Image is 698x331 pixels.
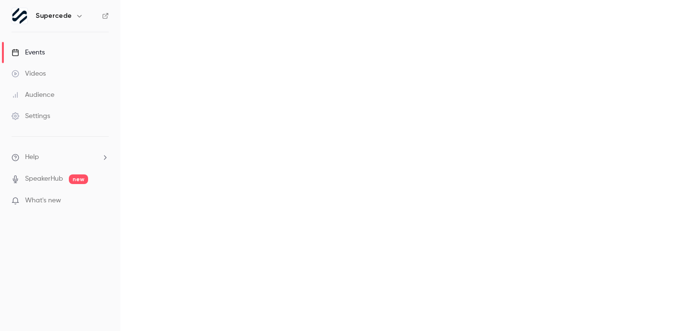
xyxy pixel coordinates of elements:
span: Help [25,152,39,162]
span: What's new [25,196,61,206]
a: SpeakerHub [25,174,63,184]
div: Audience [12,90,54,100]
div: Settings [12,111,50,121]
img: Supercede [12,8,27,24]
div: Videos [12,69,46,79]
span: new [69,174,88,184]
h6: Supercede [36,11,72,21]
li: help-dropdown-opener [12,152,109,162]
div: Events [12,48,45,57]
